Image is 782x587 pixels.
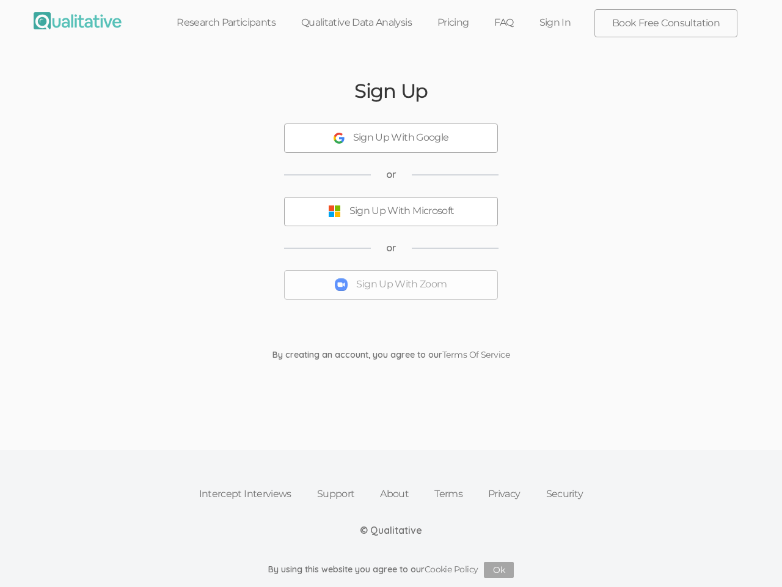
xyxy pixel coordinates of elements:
span: or [386,241,396,255]
div: Sign Up With Zoom [356,278,447,292]
div: © Qualitative [360,523,422,537]
h2: Sign Up [354,80,428,102]
a: Security [533,481,596,508]
button: Ok [484,562,514,578]
a: Research Participants [164,9,288,36]
a: FAQ [481,9,526,36]
a: Qualitative Data Analysis [288,9,425,36]
a: Book Free Consultation [595,10,737,37]
img: Sign Up With Microsoft [328,205,341,218]
a: Cookie Policy [425,564,478,575]
a: Terms [422,481,475,508]
a: Pricing [425,9,482,36]
button: Sign Up With Microsoft [284,197,498,226]
div: By using this website you agree to our [268,562,514,578]
div: Sign Up With Google [353,131,449,145]
a: About [367,481,422,508]
img: Sign Up With Google [334,133,345,144]
img: Sign Up With Zoom [335,278,348,291]
iframe: Chat Widget [721,528,782,587]
span: or [386,168,396,182]
div: By creating an account, you agree to our [263,349,519,361]
img: Qualitative [34,12,122,29]
div: Sign Up With Microsoft [349,204,455,218]
button: Sign Up With Zoom [284,270,498,300]
a: Privacy [475,481,533,508]
a: Intercept Interviews [186,481,304,508]
button: Sign Up With Google [284,124,498,153]
a: Support [304,481,368,508]
a: Sign In [527,9,584,36]
a: Terms Of Service [442,349,510,360]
